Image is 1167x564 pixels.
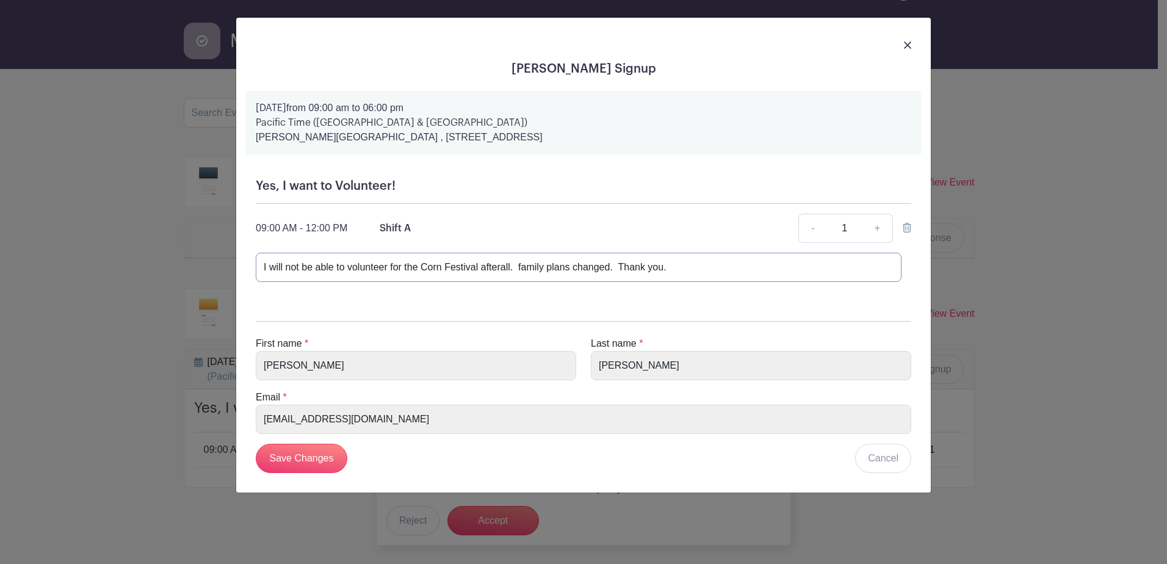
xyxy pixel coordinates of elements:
[862,214,893,243] a: +
[256,336,302,351] label: First name
[256,223,347,233] span: 09:00 AM - 12:00 PM
[256,118,527,128] strong: Pacific Time ([GEOGRAPHIC_DATA] & [GEOGRAPHIC_DATA])
[591,336,637,351] label: Last name
[855,444,911,473] a: Cancel
[256,444,347,473] input: Save Changes
[256,101,911,115] p: from 09:00 am to 06:00 pm
[256,179,911,193] h5: Yes, I want to Volunteer!
[256,103,286,113] strong: [DATE]
[256,253,901,282] input: Note
[380,223,411,233] span: Shift A
[256,390,280,405] label: Email
[798,214,826,243] a: -
[904,42,911,49] img: close_button-5f87c8562297e5c2d7936805f587ecaba9071eb48480494691a3f1689db116b3.svg
[246,62,921,76] h5: [PERSON_NAME] Signup
[256,130,911,145] p: [PERSON_NAME][GEOGRAPHIC_DATA] , [STREET_ADDRESS]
